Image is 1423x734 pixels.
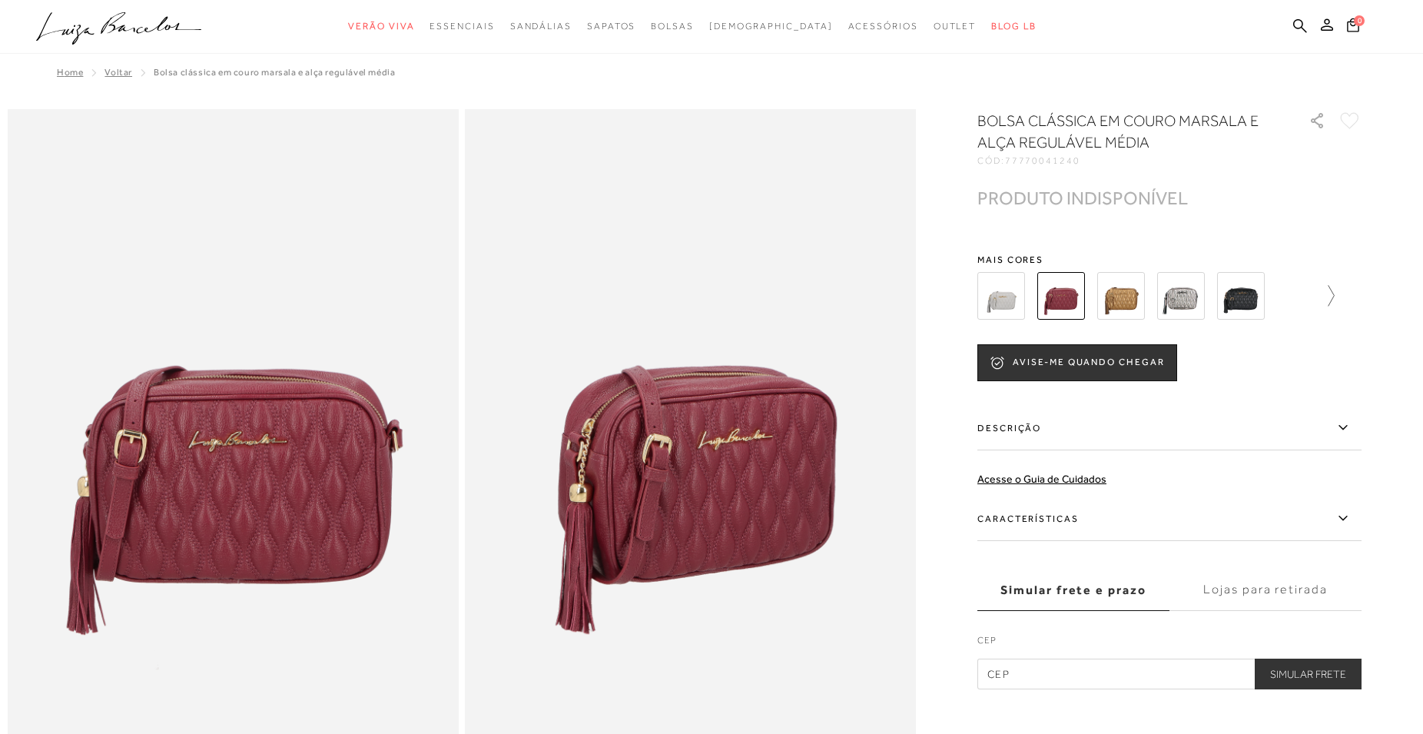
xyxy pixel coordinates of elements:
[977,110,1265,153] h1: BOLSA CLÁSSICA EM COURO MARSALA E ALÇA REGULÁVEL MÉDIA
[1255,659,1362,689] button: Simular Frete
[848,12,918,41] a: noSubCategoriesText
[348,21,414,32] span: Verão Viva
[977,272,1025,320] img: BOLSA CLÁSSICA EM COURO CINZA ESTANHO E ALÇA REGULÁVEL MÉDIA
[348,12,414,41] a: noSubCategoriesText
[991,21,1036,32] span: BLOG LB
[57,67,83,78] a: Home
[977,497,1362,541] label: Características
[1037,272,1085,320] img: BOLSA CLÁSSICA EM COURO MARSALA E ALÇA REGULÁVEL MÉDIA
[977,156,1285,165] div: CÓD:
[934,12,977,41] a: noSubCategoriesText
[977,344,1177,381] button: AVISE-ME QUANDO CHEGAR
[1005,155,1080,166] span: 77770041240
[1169,570,1362,611] label: Lojas para retirada
[709,21,833,32] span: [DEMOGRAPHIC_DATA]
[709,12,833,41] a: noSubCategoriesText
[977,190,1188,206] div: PRODUTO INDISPONÍVEL
[430,12,494,41] a: noSubCategoriesText
[977,406,1362,450] label: Descrição
[977,633,1362,655] label: CEP
[587,12,635,41] a: noSubCategoriesText
[991,12,1036,41] a: BLOG LB
[510,21,572,32] span: Sandálias
[934,21,977,32] span: Outlet
[977,473,1106,485] a: Acesse o Guia de Cuidados
[977,255,1362,264] span: Mais cores
[651,21,694,32] span: Bolsas
[154,67,395,78] span: BOLSA CLÁSSICA EM COURO MARSALA E ALÇA REGULÁVEL MÉDIA
[1217,272,1265,320] img: BOLSA CLÁSSICA EM COURO PRETO E ALÇA REGULÁVEL MÉDIA
[1097,272,1145,320] img: BOLSA CLÁSSICA EM COURO METALIZADO OURO VELHO E ALÇA REGULÁVEL MÉDIA
[651,12,694,41] a: noSubCategoriesText
[587,21,635,32] span: Sapatos
[1354,15,1365,26] span: 0
[848,21,918,32] span: Acessórios
[1342,17,1364,38] button: 0
[510,12,572,41] a: noSubCategoriesText
[104,67,132,78] a: Voltar
[977,570,1169,611] label: Simular frete e prazo
[430,21,494,32] span: Essenciais
[977,659,1362,689] input: CEP
[1157,272,1205,320] img: BOLSA CLÁSSICA EM COURO METALIZADO TITÂNIO E ALÇA REGULÁVEL MÉDIA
